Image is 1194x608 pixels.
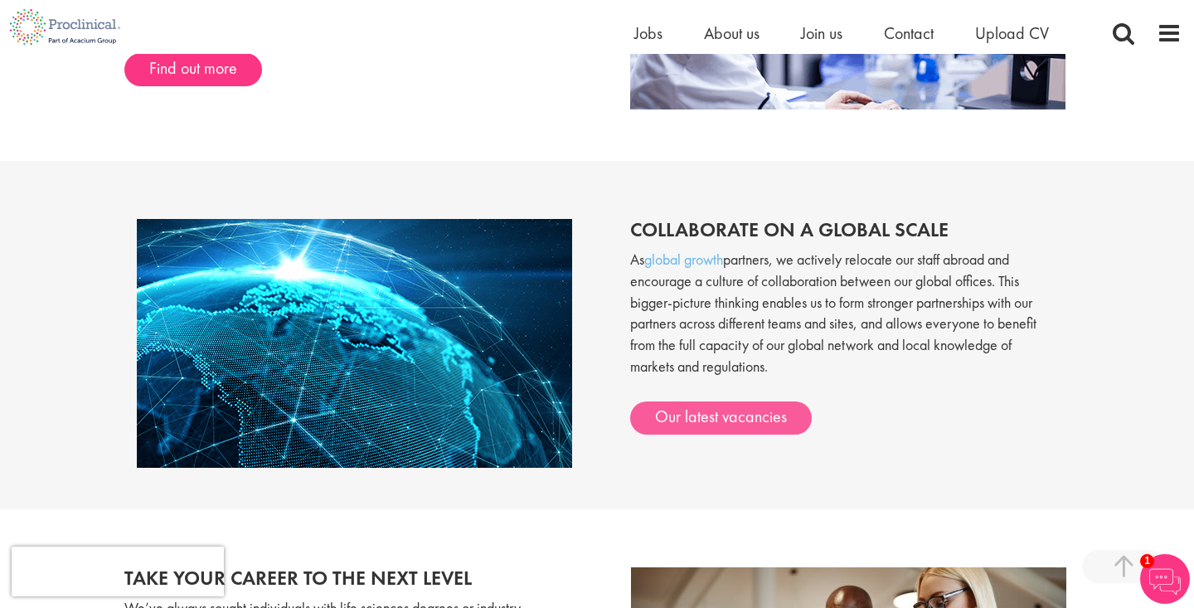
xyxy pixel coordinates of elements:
a: Jobs [634,22,663,44]
a: Contact [884,22,934,44]
iframe: reCAPTCHA [12,547,224,596]
a: About us [704,22,760,44]
h2: Take your career to the next level [124,567,585,589]
a: Find out more [124,53,262,86]
span: 1 [1140,554,1154,568]
a: Join us [801,22,842,44]
a: Upload CV [975,22,1049,44]
a: global growth [644,250,723,269]
p: As partners, we actively relocate our staff abroad and encourage a culture of collaboration betwe... [630,249,1057,393]
a: Our latest vacancies [630,401,812,435]
h2: Collaborate on a global scale [630,219,1057,241]
img: Chatbot [1140,554,1190,604]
